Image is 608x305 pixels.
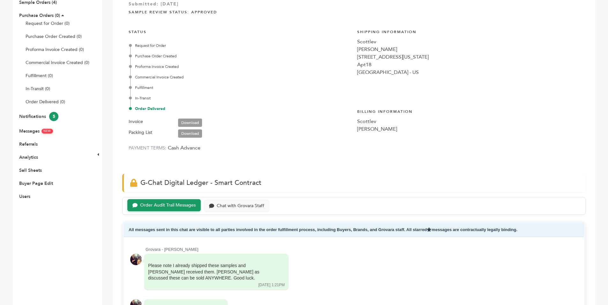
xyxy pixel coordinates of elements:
a: Fulfillment (0) [26,73,53,79]
a: MessagesNEW [19,128,53,134]
a: Commercial Invoice Created (0) [26,60,89,66]
div: Request for Order [130,43,351,48]
div: Apt18 [357,61,579,69]
a: Analytics [19,154,38,160]
div: Order Delivered [130,106,351,112]
a: Proforma Invoice Created (0) [26,47,84,53]
h4: Sample Review Status: Approved [129,5,579,18]
h4: Billing Information [357,104,579,118]
div: All messages sent in this chat are visible to all parties involved in the order fulfillment proce... [124,223,584,237]
div: Scottlev [357,38,579,46]
a: Order Delivered (0) [26,99,65,105]
a: Notifications5 [19,113,58,120]
div: [DATE] 1:21PM [259,282,285,288]
div: In-Transit [130,95,351,101]
a: Sell Sheets [19,167,42,173]
span: Cash Advance [168,144,200,151]
div: Proforma Invoice Created [130,64,351,69]
div: Purchase Order Created [130,53,351,59]
div: Commercial Invoice Created [130,74,351,80]
label: Packing List [129,129,152,136]
div: [PERSON_NAME] [357,46,579,53]
div: [GEOGRAPHIC_DATA] - US [357,69,579,76]
a: Request for Order (0) [26,20,70,26]
label: PAYMENT TERMS: [129,145,167,151]
a: Download [178,119,202,127]
label: Invoice [129,118,143,126]
div: Grovara - [PERSON_NAME] [146,247,578,252]
span: G-Chat Digital Ledger - Smart Contract [140,178,261,187]
a: Purchase Order Created (0) [26,33,82,40]
div: Submitted: [DATE] [129,1,579,11]
div: Please note I already shipped these samples and [PERSON_NAME] received them. [PERSON_NAME] as dis... [148,263,276,281]
div: Scottlev [357,118,579,125]
a: In-Transit (0) [26,86,50,92]
span: 5 [49,112,58,121]
div: Order Audit Trail Messages [140,203,196,208]
span: NEW [41,129,53,134]
a: Referrals [19,141,38,147]
h4: Shipping Information [357,25,579,38]
a: Download [178,129,202,138]
h4: STATUS [129,25,351,38]
div: Fulfillment [130,85,351,91]
a: Buyer Page Edit [19,180,53,186]
div: Chat with Grovara Staff [217,203,264,209]
div: [STREET_ADDRESS][US_STATE] [357,53,579,61]
a: Purchase Orders (0) [19,12,60,18]
a: Users [19,193,30,200]
div: [PERSON_NAME] [357,125,579,133]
